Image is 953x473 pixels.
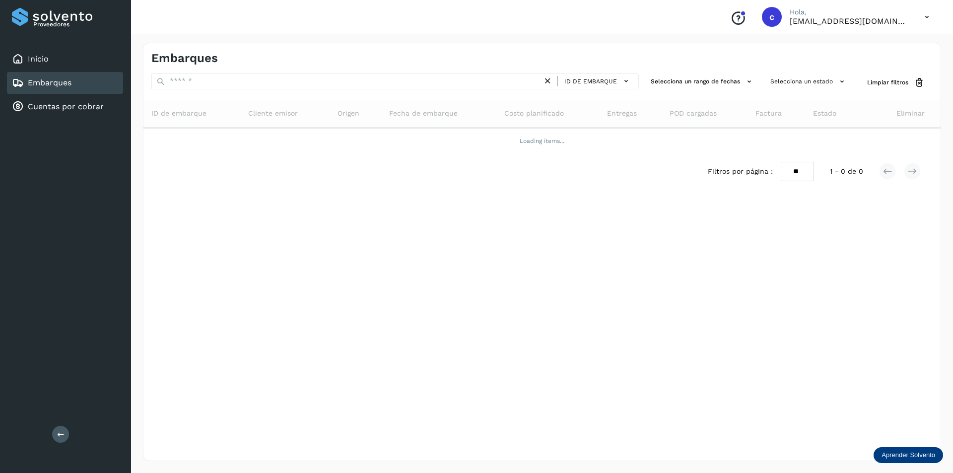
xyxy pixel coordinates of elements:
a: Cuentas por cobrar [28,102,104,111]
a: Embarques [28,78,71,87]
span: Estado [813,108,836,119]
span: POD cargadas [670,108,717,119]
p: cuentas3@enlacesmet.com.mx [790,16,909,26]
span: Filtros por página : [708,166,773,177]
span: Cliente emisor [248,108,298,119]
span: ID de embarque [564,77,617,86]
span: Costo planificado [504,108,564,119]
span: Eliminar [896,108,925,119]
button: Selecciona un estado [766,73,851,90]
a: Inicio [28,54,49,64]
div: Aprender Solvento [874,447,943,463]
p: Hola, [790,8,909,16]
p: Proveedores [33,21,119,28]
button: ID de embarque [561,74,634,88]
span: Factura [755,108,782,119]
h4: Embarques [151,51,218,66]
button: Selecciona un rango de fechas [647,73,758,90]
div: Inicio [7,48,123,70]
div: Embarques [7,72,123,94]
span: Limpiar filtros [867,78,908,87]
div: Cuentas por cobrar [7,96,123,118]
td: Loading items... [143,128,941,154]
p: Aprender Solvento [882,451,935,459]
span: Entregas [607,108,637,119]
span: ID de embarque [151,108,206,119]
button: Limpiar filtros [859,73,933,92]
span: Fecha de embarque [389,108,458,119]
span: 1 - 0 de 0 [830,166,863,177]
span: Origen [338,108,359,119]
